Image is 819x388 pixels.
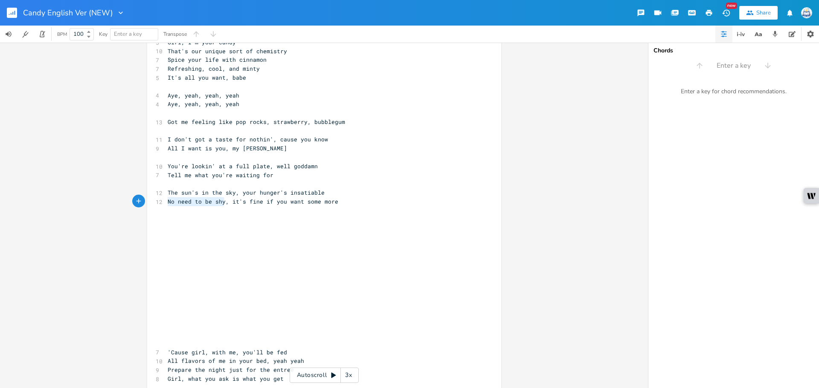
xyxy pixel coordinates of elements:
[648,83,819,101] div: Enter a key for chord recommendations.
[168,348,287,356] span: 'Cause girl, with me, you'll be fed
[756,9,771,17] div: Share
[739,6,778,20] button: Share
[168,56,267,63] span: Spice your life with cinnamon
[99,32,107,37] div: Key
[168,198,338,205] span: No need to be shy, it's fine if you want some more
[168,118,345,126] span: Got me feeling like pop rocks, strawberry, bubblegum
[168,375,284,382] span: Girl, what you ask is what you get
[168,74,246,81] span: It's all you want, babe
[168,92,239,99] span: Aye, yeah, yeah, yeah
[168,38,236,46] span: Girl, I'm your candy
[801,7,812,18] img: Sign In
[290,368,359,383] div: Autoscroll
[57,32,67,37] div: BPM
[653,48,814,54] div: Chords
[168,171,273,179] span: Tell me what you're waiting for
[168,100,239,108] span: Aye, yeah, yeah, yeah
[341,368,356,383] div: 3x
[114,30,142,38] span: Enter a key
[168,144,287,152] span: All I want is you, my [PERSON_NAME]
[168,366,294,374] span: Prepare the night just for the entree
[168,357,304,365] span: All flavors of me in your bed, yeah yeah
[23,9,113,17] span: Candy English Ver (NEW)
[168,47,287,55] span: That's our unique sort of chemistry
[726,3,737,9] div: New
[168,189,325,196] span: The sun's in the sky, your hunger's insatiable
[168,135,328,143] span: I don't got a taste for nothin', cause you know
[717,5,735,20] button: New
[168,65,260,72] span: Refreshing, cool, and minty
[168,162,318,170] span: You're lookin' at a full plate, well goddamn
[717,61,751,71] span: Enter a key
[163,32,187,37] div: Transpose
